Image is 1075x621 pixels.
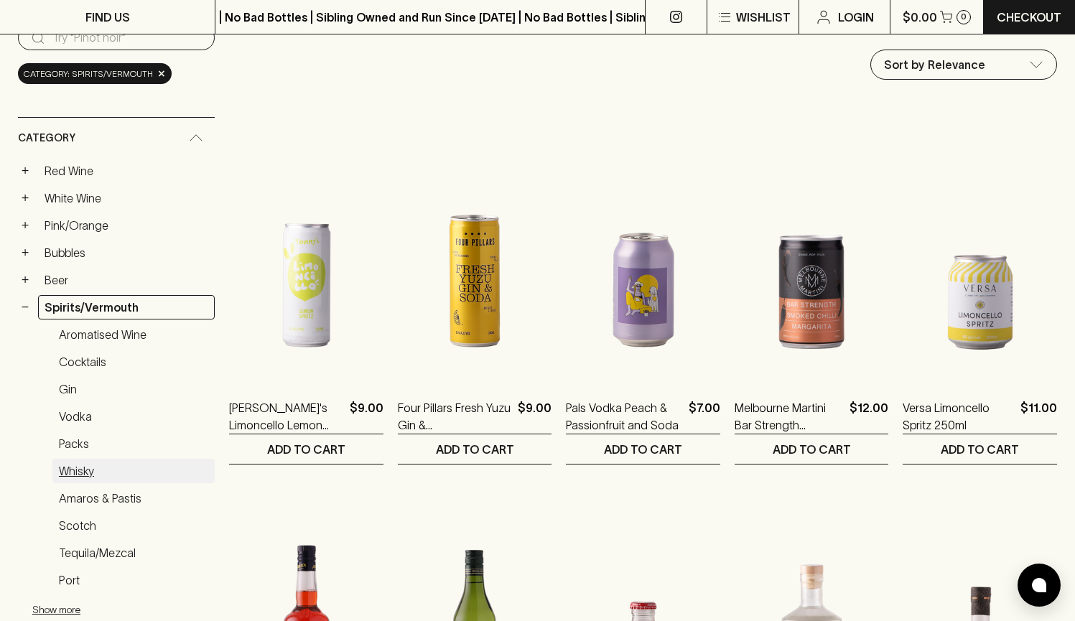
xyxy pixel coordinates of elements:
[18,273,32,287] button: +
[961,13,967,21] p: 0
[736,9,791,26] p: Wishlist
[52,459,215,483] a: Whisky
[229,399,344,434] a: [PERSON_NAME]'s Limoncello Lemon Spritz 330ml
[997,9,1061,26] p: Checkout
[518,399,552,434] p: $9.00
[689,399,720,434] p: $7.00
[773,441,851,458] p: ADD TO CART
[52,322,215,347] a: Aromatised Wine
[38,295,215,319] a: Spirits/Vermouth
[52,513,215,538] a: Scotch
[18,246,32,260] button: +
[604,441,682,458] p: ADD TO CART
[18,218,32,233] button: +
[38,268,215,292] a: Beer
[1020,399,1057,434] p: $11.00
[18,191,32,205] button: +
[52,377,215,401] a: Gin
[229,434,383,464] button: ADD TO CART
[1032,578,1046,592] img: bubble-icon
[566,399,683,434] a: Pals Vodka Peach & Passionfruit and Soda
[52,568,215,592] a: Port
[52,404,215,429] a: Vodka
[38,241,215,265] a: Bubbles
[229,126,383,378] img: Tommy's Limoncello Lemon Spritz 330ml
[838,9,874,26] p: Login
[436,441,514,458] p: ADD TO CART
[18,300,32,314] button: −
[884,56,985,73] p: Sort by Relevance
[24,67,153,81] span: Category: spirits/vermouth
[735,434,889,464] button: ADD TO CART
[18,129,75,147] span: Category
[850,399,888,434] p: $12.00
[903,399,1015,434] a: Versa Limoncello Spritz 250ml
[18,118,215,159] div: Category
[52,350,215,374] a: Cocktails
[566,434,720,464] button: ADD TO CART
[52,486,215,510] a: Amaros & Pastis
[398,126,552,378] img: Four Pillars Fresh Yuzu Gin & Soda
[267,441,345,458] p: ADD TO CART
[52,27,203,50] input: Try “Pinot noir”
[735,126,889,378] img: Melbourne Martini Bar Strength Smoked Chilli Margarita
[52,431,215,456] a: Packs
[157,66,166,81] span: ×
[52,541,215,565] a: Tequila/Mezcal
[398,399,513,434] a: Four Pillars Fresh Yuzu Gin & [PERSON_NAME]
[735,399,844,434] a: Melbourne Martini Bar Strength Smoked Chilli [PERSON_NAME]
[38,159,215,183] a: Red Wine
[566,126,720,378] img: Pals Vodka Peach & Passionfruit and Soda
[903,434,1057,464] button: ADD TO CART
[398,434,552,464] button: ADD TO CART
[18,164,32,178] button: +
[85,9,130,26] p: FIND US
[871,50,1056,79] div: Sort by Relevance
[903,126,1057,378] img: Versa Limoncello Spritz 250ml
[350,399,383,434] p: $9.00
[903,9,937,26] p: $0.00
[38,213,215,238] a: Pink/Orange
[38,186,215,210] a: White Wine
[941,441,1019,458] p: ADD TO CART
